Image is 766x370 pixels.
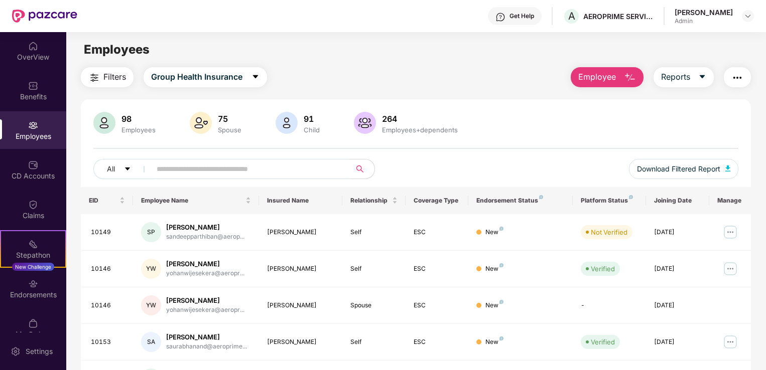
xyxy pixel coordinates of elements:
div: New [485,228,503,237]
img: svg+xml;base64,PHN2ZyB4bWxucz0iaHR0cDovL3d3dy53My5vcmcvMjAwMC9zdmciIHdpZHRoPSI4IiBoZWlnaHQ9IjgiIH... [499,263,503,267]
img: svg+xml;base64,PHN2ZyB4bWxucz0iaHR0cDovL3d3dy53My5vcmcvMjAwMC9zdmciIHhtbG5zOnhsaW5rPSJodHRwOi8vd3... [354,112,376,134]
span: Reports [661,71,690,83]
img: svg+xml;base64,PHN2ZyBpZD0iRHJvcGRvd24tMzJ4MzIiIHhtbG5zPSJodHRwOi8vd3d3LnczLm9yZy8yMDAwL3N2ZyIgd2... [744,12,752,20]
img: svg+xml;base64,PHN2ZyB4bWxucz0iaHR0cDovL3d3dy53My5vcmcvMjAwMC9zdmciIHhtbG5zOnhsaW5rPSJodHRwOi8vd3... [725,165,730,171]
span: Group Health Insurance [151,71,242,83]
span: Relationship [350,197,390,205]
th: Manage [709,187,751,214]
div: Employees [119,126,158,134]
img: svg+xml;base64,PHN2ZyBpZD0iQmVuZWZpdHMiIHhtbG5zPSJodHRwOi8vd3d3LnczLm9yZy8yMDAwL3N2ZyIgd2lkdGg9Ij... [28,81,38,91]
button: Employee [571,67,644,87]
div: 10153 [91,337,125,347]
div: Platform Status [581,197,638,205]
span: caret-down [698,73,706,82]
img: svg+xml;base64,PHN2ZyB4bWxucz0iaHR0cDovL3d3dy53My5vcmcvMjAwMC9zdmciIHdpZHRoPSI4IiBoZWlnaHQ9IjgiIH... [499,336,503,340]
div: YW [141,295,161,315]
div: ESC [414,337,460,347]
div: Verified [591,264,615,274]
div: [PERSON_NAME] [267,228,335,237]
th: Employee Name [133,187,259,214]
div: [DATE] [654,264,701,274]
div: Get Help [509,12,534,20]
span: Employees [84,42,150,57]
div: [DATE] [654,228,701,237]
button: Filters [81,67,134,87]
div: [DATE] [654,301,701,310]
div: [DATE] [654,337,701,347]
div: Not Verified [591,227,627,237]
td: - [573,287,646,324]
button: Group Health Insurancecaret-down [144,67,267,87]
img: svg+xml;base64,PHN2ZyB4bWxucz0iaHR0cDovL3d3dy53My5vcmcvMjAwMC9zdmciIHhtbG5zOnhsaW5rPSJodHRwOi8vd3... [93,112,115,134]
div: Spouse [350,301,397,310]
img: svg+xml;base64,PHN2ZyBpZD0iTXlfT3JkZXJzIiBkYXRhLW5hbWU9Ik15IE9yZGVycyIgeG1sbnM9Imh0dHA6Ly93d3cudz... [28,318,38,328]
div: Spouse [216,126,243,134]
div: yohanwijesekera@aeropr... [166,269,244,278]
span: Employee [578,71,616,83]
div: SA [141,332,161,352]
img: svg+xml;base64,PHN2ZyB4bWxucz0iaHR0cDovL3d3dy53My5vcmcvMjAwMC9zdmciIHhtbG5zOnhsaW5rPSJodHRwOi8vd3... [276,112,298,134]
img: New Pazcare Logo [12,10,77,23]
img: svg+xml;base64,PHN2ZyB4bWxucz0iaHR0cDovL3d3dy53My5vcmcvMjAwMC9zdmciIHdpZHRoPSI4IiBoZWlnaHQ9IjgiIH... [499,300,503,304]
div: saurabhanand@aeroprime... [166,342,247,351]
img: svg+xml;base64,PHN2ZyBpZD0iQ0RfQWNjb3VudHMiIGRhdGEtbmFtZT0iQ0QgQWNjb3VudHMiIHhtbG5zPSJodHRwOi8vd3... [28,160,38,170]
img: manageButton [722,224,738,240]
button: search [350,159,375,179]
th: Joining Date [646,187,709,214]
div: 264 [380,114,460,124]
div: Settings [23,346,56,356]
span: EID [89,197,117,205]
span: Download Filtered Report [637,163,720,174]
div: [PERSON_NAME] [267,337,335,347]
span: All [107,163,115,174]
div: [PERSON_NAME] [675,8,733,17]
img: svg+xml;base64,PHN2ZyB4bWxucz0iaHR0cDovL3d3dy53My5vcmcvMjAwMC9zdmciIHdpZHRoPSI4IiBoZWlnaHQ9IjgiIH... [629,195,633,199]
div: [PERSON_NAME] [166,332,247,342]
div: [PERSON_NAME] [166,296,244,305]
div: YW [141,259,161,279]
div: Self [350,264,397,274]
div: New Challenge [12,263,54,271]
div: sandeepparthiban@aerop... [166,232,244,242]
img: manageButton [722,261,738,277]
th: Insured Name [259,187,343,214]
div: 10149 [91,228,125,237]
div: yohanwijesekera@aeropr... [166,305,244,315]
div: Endorsement Status [476,197,565,205]
img: svg+xml;base64,PHN2ZyB4bWxucz0iaHR0cDovL3d3dy53My5vcmcvMjAwMC9zdmciIHdpZHRoPSIyNCIgaGVpZ2h0PSIyNC... [731,72,743,84]
th: Coverage Type [406,187,468,214]
img: svg+xml;base64,PHN2ZyB4bWxucz0iaHR0cDovL3d3dy53My5vcmcvMjAwMC9zdmciIHdpZHRoPSIyMSIgaGVpZ2h0PSIyMC... [28,239,38,249]
div: Stepathon [1,250,65,260]
span: caret-down [251,73,260,82]
div: ESC [414,301,460,310]
img: svg+xml;base64,PHN2ZyB4bWxucz0iaHR0cDovL3d3dy53My5vcmcvMjAwMC9zdmciIHdpZHRoPSI4IiBoZWlnaHQ9IjgiIH... [499,227,503,231]
div: New [485,301,503,310]
div: [PERSON_NAME] [267,264,335,274]
span: A [568,10,575,22]
div: Verified [591,337,615,347]
img: svg+xml;base64,PHN2ZyB4bWxucz0iaHR0cDovL3d3dy53My5vcmcvMjAwMC9zdmciIHhtbG5zOnhsaW5rPSJodHRwOi8vd3... [624,72,636,84]
div: SP [141,222,161,242]
div: ESC [414,228,460,237]
div: [PERSON_NAME] [166,259,244,269]
th: EID [81,187,133,214]
span: Employee Name [141,197,243,205]
img: svg+xml;base64,PHN2ZyBpZD0iRW5kb3JzZW1lbnRzIiB4bWxucz0iaHR0cDovL3d3dy53My5vcmcvMjAwMC9zdmciIHdpZH... [28,279,38,289]
div: [PERSON_NAME] [166,223,244,232]
span: search [350,165,369,173]
span: caret-down [124,165,131,173]
img: svg+xml;base64,PHN2ZyBpZD0iSG9tZSIgeG1sbnM9Imh0dHA6Ly93d3cudzMub3JnLzIwMDAvc3ZnIiB3aWR0aD0iMjAiIG... [28,41,38,51]
img: svg+xml;base64,PHN2ZyB4bWxucz0iaHR0cDovL3d3dy53My5vcmcvMjAwMC9zdmciIHdpZHRoPSIyNCIgaGVpZ2h0PSIyNC... [88,72,100,84]
img: svg+xml;base64,PHN2ZyB4bWxucz0iaHR0cDovL3d3dy53My5vcmcvMjAwMC9zdmciIHhtbG5zOnhsaW5rPSJodHRwOi8vd3... [190,112,212,134]
img: svg+xml;base64,PHN2ZyB4bWxucz0iaHR0cDovL3d3dy53My5vcmcvMjAwMC9zdmciIHdpZHRoPSI4IiBoZWlnaHQ9IjgiIH... [539,195,543,199]
div: 10146 [91,264,125,274]
div: New [485,264,503,274]
img: svg+xml;base64,PHN2ZyBpZD0iSGVscC0zMngzMiIgeG1sbnM9Imh0dHA6Ly93d3cudzMub3JnLzIwMDAvc3ZnIiB3aWR0aD... [495,12,505,22]
span: Filters [103,71,126,83]
th: Relationship [342,187,405,214]
div: 10146 [91,301,125,310]
div: [PERSON_NAME] [267,301,335,310]
div: ESC [414,264,460,274]
div: Child [302,126,322,134]
div: 98 [119,114,158,124]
